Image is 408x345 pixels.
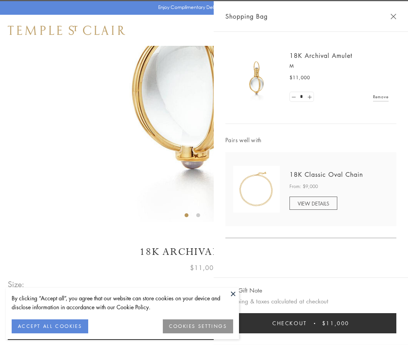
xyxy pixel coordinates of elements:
[272,319,307,328] span: Checkout
[233,166,280,213] img: N88865-OV18
[289,170,363,179] a: 18K Classic Oval Chain
[233,54,280,101] img: 18K Archival Amulet
[391,14,396,19] button: Close Shopping Bag
[225,11,268,21] span: Shopping Bag
[289,197,337,210] a: VIEW DETAILS
[8,278,25,291] span: Size:
[298,200,329,207] span: VIEW DETAILS
[289,74,310,82] span: $11,000
[290,92,298,102] a: Set quantity to 0
[289,62,389,70] p: M
[190,263,218,273] span: $11,000
[305,92,313,102] a: Set quantity to 2
[8,245,400,259] h1: 18K Archival Amulet
[225,136,396,145] span: Pairs well with
[225,296,396,306] p: Shipping & taxes calculated at checkout
[8,26,125,35] img: Temple St. Clair
[225,286,262,295] button: Add Gift Note
[289,183,318,190] span: From: $9,000
[289,51,352,60] a: 18K Archival Amulet
[373,92,389,101] a: Remove
[158,3,246,11] p: Enjoy Complimentary Delivery & Returns
[163,319,233,333] button: COOKIES SETTINGS
[12,319,88,333] button: ACCEPT ALL COOKIES
[225,313,396,333] button: Checkout $11,000
[12,294,233,312] div: By clicking “Accept all”, you agree that our website can store cookies on your device and disclos...
[322,319,349,328] span: $11,000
